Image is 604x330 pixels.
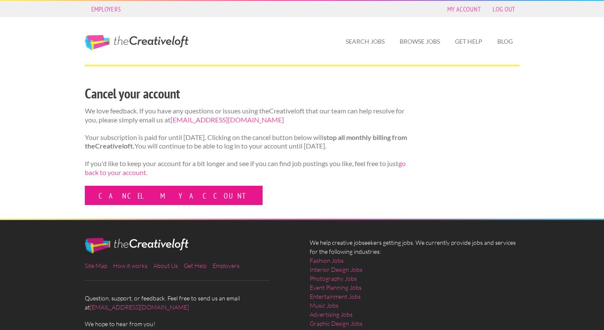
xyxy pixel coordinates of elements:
[443,3,485,15] a: My Account
[310,256,344,265] a: Fashion Jobs
[339,32,392,51] a: Search Jobs
[85,186,263,205] a: Cancel my account
[153,262,178,269] a: About Us
[310,319,362,328] a: Graphic Design Jobs
[85,84,407,103] h2: Cancel your account
[310,301,338,310] a: Music Jobs
[448,32,489,51] a: Get Help
[85,133,407,151] p: Your subscription is paid for until [DATE]. Clicking on the cancel button below will You will con...
[212,262,239,269] a: Employers
[85,319,295,328] span: We hope to hear from you!
[90,303,189,311] a: [EMAIL_ADDRESS][DOMAIN_NAME]
[85,35,188,51] a: The Creative Loft
[85,238,188,253] img: The Creative Loft
[85,133,407,150] strong: stop all monthly billing from theCreativeloft.
[113,262,147,269] a: How it works
[393,32,447,51] a: Browse Jobs
[310,310,353,319] a: Advertising Jobs
[85,159,407,177] p: If you'd like to keep your account for a bit longer and see if you can find job postings you like...
[310,265,362,274] a: Interior Design Jobs
[77,238,302,328] div: Question, support, or feedback. Feel free to send us an email at
[170,116,284,124] a: [EMAIL_ADDRESS][DOMAIN_NAME]
[85,262,107,269] a: Site Map
[310,274,357,283] a: Photography Jobs
[87,3,126,15] a: Employers
[184,262,206,269] a: Get Help
[490,32,520,51] a: Blog
[310,283,362,292] a: Event Planning Jobs
[85,159,406,176] a: go back to your account
[310,292,361,301] a: Entertainment Jobs
[85,107,407,125] p: We love feedback. If you have any questions or issues using theCreativeloft that our team can hel...
[488,3,519,15] a: Log Out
